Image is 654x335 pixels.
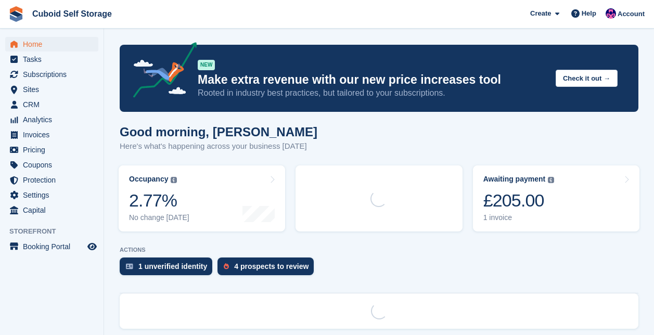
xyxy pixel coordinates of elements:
[23,158,85,172] span: Coupons
[198,60,215,70] div: NEW
[606,8,616,19] img: Gurpreet Dev
[23,188,85,202] span: Settings
[23,82,85,97] span: Sites
[23,52,85,67] span: Tasks
[483,190,555,211] div: £205.00
[5,203,98,217] a: menu
[120,247,638,253] p: ACTIONS
[483,175,546,184] div: Awaiting payment
[618,9,645,19] span: Account
[129,175,168,184] div: Occupancy
[23,67,85,82] span: Subscriptions
[483,213,555,222] div: 1 invoice
[198,87,547,99] p: Rooted in industry best practices, but tailored to your subscriptions.
[224,263,229,269] img: prospect-51fa495bee0391a8d652442698ab0144808aea92771e9ea1ae160a38d050c398.svg
[473,165,639,231] a: Awaiting payment £205.00 1 invoice
[5,52,98,67] a: menu
[530,8,551,19] span: Create
[5,158,98,172] a: menu
[556,70,618,87] button: Check it out →
[23,127,85,142] span: Invoices
[5,239,98,254] a: menu
[126,263,133,269] img: verify_identity-adf6edd0f0f0b5bbfe63781bf79b02c33cf7c696d77639b501bdc392416b5a36.svg
[23,239,85,254] span: Booking Portal
[119,165,285,231] a: Occupancy 2.77% No change [DATE]
[217,257,319,280] a: 4 prospects to review
[28,5,116,22] a: Cuboid Self Storage
[171,177,177,183] img: icon-info-grey-7440780725fd019a000dd9b08b2336e03edf1995a4989e88bcd33f0948082b44.svg
[5,173,98,187] a: menu
[198,72,547,87] p: Make extra revenue with our new price increases tool
[5,37,98,51] a: menu
[5,188,98,202] a: menu
[582,8,596,19] span: Help
[5,97,98,112] a: menu
[23,143,85,157] span: Pricing
[120,125,317,139] h1: Good morning, [PERSON_NAME]
[129,213,189,222] div: No change [DATE]
[23,37,85,51] span: Home
[234,262,309,270] div: 4 prospects to review
[23,112,85,127] span: Analytics
[129,190,189,211] div: 2.77%
[5,82,98,97] a: menu
[5,127,98,142] a: menu
[548,177,554,183] img: icon-info-grey-7440780725fd019a000dd9b08b2336e03edf1995a4989e88bcd33f0948082b44.svg
[23,203,85,217] span: Capital
[86,240,98,253] a: Preview store
[23,97,85,112] span: CRM
[5,143,98,157] a: menu
[8,6,24,22] img: stora-icon-8386f47178a22dfd0bd8f6a31ec36ba5ce8667c1dd55bd0f319d3a0aa187defe.svg
[5,112,98,127] a: menu
[120,257,217,280] a: 1 unverified identity
[23,173,85,187] span: Protection
[5,67,98,82] a: menu
[124,42,197,101] img: price-adjustments-announcement-icon-8257ccfd72463d97f412b2fc003d46551f7dbcb40ab6d574587a9cd5c0d94...
[120,140,317,152] p: Here's what's happening across your business [DATE]
[9,226,104,237] span: Storefront
[138,262,207,270] div: 1 unverified identity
